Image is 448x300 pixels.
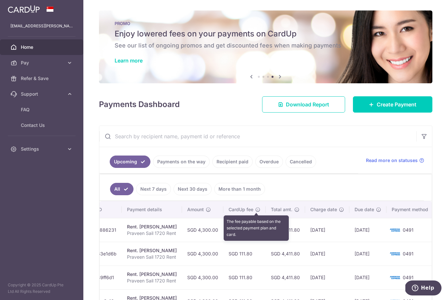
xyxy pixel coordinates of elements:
[21,122,64,129] span: Contact Us
[115,21,417,26] p: PROMO
[349,218,386,242] td: [DATE]
[224,215,289,241] div: The fee payable based on the selected payment plan and card.
[305,218,349,242] td: [DATE]
[136,183,171,195] a: Next 7 days
[127,224,177,230] div: Rent. [PERSON_NAME]
[21,146,64,152] span: Settings
[214,183,265,195] a: More than 1 month
[223,218,266,242] td: SGD 111.80
[388,226,401,234] img: Bank Card
[262,96,345,113] a: Download Report
[21,106,64,113] span: FAQ
[223,266,266,289] td: SGD 111.80
[182,218,223,242] td: SGD 4,300.00
[21,75,64,82] span: Refer & Save
[174,183,212,195] a: Next 30 days
[305,266,349,289] td: [DATE]
[10,23,73,29] p: [EMAIL_ADDRESS][PERSON_NAME][DOMAIN_NAME]
[127,230,177,237] p: Praveen Sail 1720 Rent
[310,206,337,213] span: Charge date
[366,157,418,164] span: Read more on statuses
[182,266,223,289] td: SGD 4,300.00
[353,96,432,113] a: Create Payment
[286,101,329,108] span: Download Report
[355,206,374,213] span: Due date
[349,242,386,266] td: [DATE]
[182,242,223,266] td: SGD 4,300.00
[8,5,40,13] img: CardUp
[127,247,177,254] div: Rent. [PERSON_NAME]
[127,271,177,278] div: Rent. [PERSON_NAME]
[115,42,417,49] h6: See our list of ongoing promos and get discounted fees when making payments
[99,99,180,110] h4: Payments Dashboard
[305,242,349,266] td: [DATE]
[403,227,413,233] span: 0491
[255,156,283,168] a: Overdue
[271,206,292,213] span: Total amt.
[110,183,133,195] a: All
[110,156,150,168] a: Upcoming
[349,266,386,289] td: [DATE]
[388,250,401,258] img: Bank Card
[99,126,416,147] input: Search by recipient name, payment id or reference
[187,206,204,213] span: Amount
[266,266,305,289] td: SGD 4,411.80
[366,157,424,164] a: Read more on statuses
[388,274,401,281] img: Bank Card
[127,278,177,284] p: Praveen Sail 1720 Rent
[229,206,253,213] span: CardUp fee
[403,251,413,256] span: 0491
[403,275,413,280] span: 0491
[377,101,416,108] span: Create Payment
[21,91,64,97] span: Support
[153,156,210,168] a: Payments on the way
[115,29,417,39] h5: Enjoy lowered fees on your payments on CardUp
[127,254,177,260] p: Praveen Sail 1720 Rent
[212,156,253,168] a: Recipient paid
[115,57,143,64] a: Learn more
[286,156,316,168] a: Cancelled
[223,242,266,266] td: SGD 111.80
[21,44,64,50] span: Home
[266,242,305,266] td: SGD 4,411.80
[21,60,64,66] span: Pay
[405,280,441,297] iframe: Opens a widget where you can find more information
[122,201,182,218] th: Payment details
[99,10,432,83] img: Latest Promos banner
[386,201,436,218] th: Payment method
